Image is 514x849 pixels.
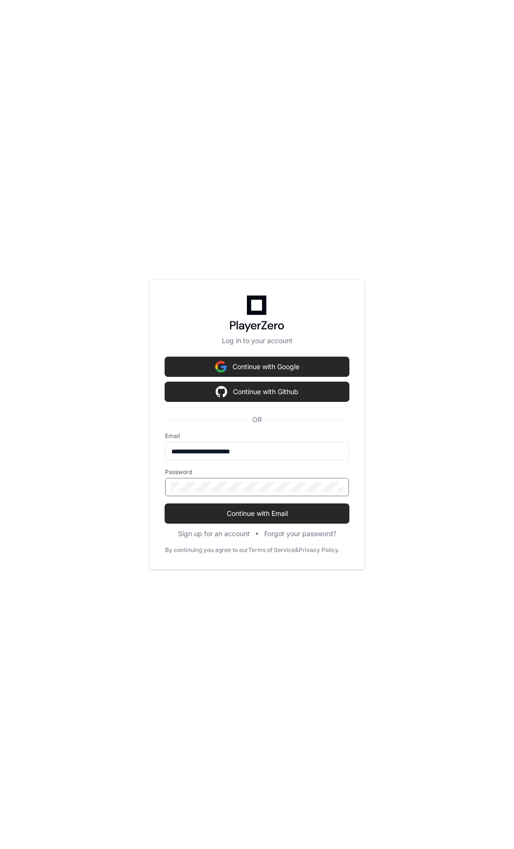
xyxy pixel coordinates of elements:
[165,336,349,346] p: Log in to your account
[165,382,349,401] button: Continue with Github
[178,529,250,539] button: Sign up for an account
[264,529,336,539] button: Forgot your password?
[165,432,349,440] label: Email
[295,546,299,554] div: &
[165,504,349,523] button: Continue with Email
[165,546,248,554] div: By continuing you agree to our
[216,382,227,401] img: Sign in with google
[299,546,339,554] a: Privacy Policy.
[165,357,349,376] button: Continue with Google
[165,468,349,476] label: Password
[165,509,349,518] span: Continue with Email
[248,546,295,554] a: Terms of Service
[248,415,266,424] span: OR
[215,357,227,376] img: Sign in with google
